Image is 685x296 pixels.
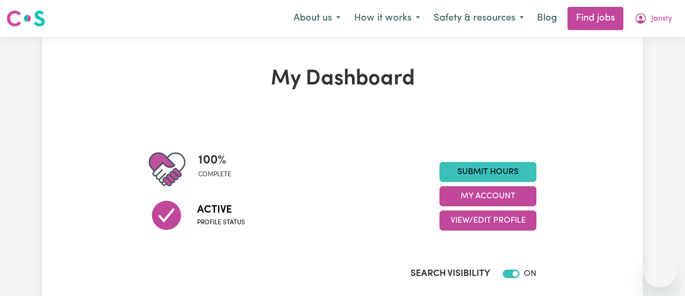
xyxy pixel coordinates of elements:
[628,7,679,30] button: My Account
[410,267,490,281] label: Search Visibility
[439,211,536,231] button: View/Edit Profile
[198,151,240,188] div: Profile completeness: 100%
[198,151,231,170] span: 100 %
[347,7,427,30] button: How it works
[643,254,677,288] iframe: Button to launch messaging window
[651,13,672,25] span: Jansty
[6,9,45,28] img: Careseekers logo
[531,7,563,30] a: Blog
[427,7,531,30] button: Safety & resources
[197,202,245,218] span: Active
[198,170,231,179] span: complete
[439,186,536,206] button: My Account
[567,7,623,30] a: Find jobs
[524,270,536,278] span: ON
[287,7,347,30] button: About us
[197,218,245,227] span: Profile status
[439,162,536,182] a: Submit Hours
[6,6,45,31] a: Careseekers logo
[149,66,536,92] h1: My Dashboard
